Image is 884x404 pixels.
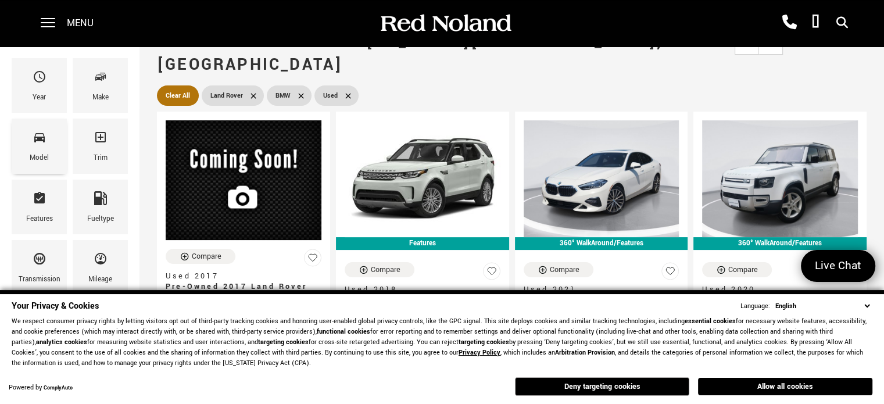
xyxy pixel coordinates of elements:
strong: targeting cookies [459,338,509,346]
span: BMW [275,88,291,103]
button: Compare Vehicle [166,249,235,264]
span: Clear All [166,88,190,103]
strong: analytics cookies [36,338,87,346]
div: ModelModel [12,119,67,173]
span: Pre-Owned 2017 Land Rover Range Rover Evoque SE Premium [166,281,313,313]
div: MileageMileage [73,240,128,295]
div: 360° WalkAround/Features [515,237,688,250]
div: Language: [740,303,770,310]
div: Model [30,152,49,165]
strong: functional cookies [317,327,370,336]
div: Powered by [9,384,73,392]
span: Used 2018 [345,284,492,295]
div: 360° WalkAround/Features [693,237,867,250]
button: Compare Vehicle [702,262,772,277]
a: Used 2020Pre-Owned 2020 Land Rover Defender 110 SE [702,284,858,316]
span: Transmission [33,249,46,273]
div: Fueltype [87,213,114,226]
div: TrimTrim [73,119,128,173]
span: Mileage [94,249,108,273]
span: Features [33,188,46,213]
span: Lowest Price [818,37,858,47]
span: Used 2021 [524,284,671,295]
img: Red Noland Auto Group [378,13,512,34]
div: Features [26,213,53,226]
span: Land Rover [210,88,243,103]
div: Features [336,237,509,250]
div: Compare [728,264,758,275]
span: Fueltype [94,188,108,213]
span: Make [94,67,108,91]
span: Year [33,67,46,91]
img: 2018 Land Rover Discovery HSE Luxury [345,120,500,237]
a: Privacy Policy [459,348,500,357]
strong: essential cookies [685,317,736,326]
button: Deny targeting cookies [515,377,689,396]
span: Trim [94,127,108,152]
a: ComplyAuto [44,384,73,392]
span: Your Privacy & Cookies [12,300,99,312]
strong: Arbitration Provision [555,348,615,357]
button: Compare Vehicle [345,262,414,277]
span: Used 2017 [166,271,313,281]
p: We respect consumer privacy rights by letting visitors opt out of third-party tracking cookies an... [12,316,872,369]
span: Used 2020 [702,284,849,295]
div: FueltypeFueltype [73,180,128,234]
strong: targeting cookies [258,338,309,346]
button: Compare Vehicle [524,262,593,277]
a: Live Chat [801,250,875,282]
span: Used [323,88,338,103]
select: Language Select [772,301,872,312]
button: Allow all cookies [698,378,872,395]
span: Model [33,127,46,152]
a: Used 2018Pre-Owned 2018 Land Rover Discovery HSE Luxury [345,284,500,316]
div: YearYear [12,58,67,113]
span: 15 Vehicles for Sale in [US_STATE][GEOGRAPHIC_DATA], [GEOGRAPHIC_DATA] [157,30,663,76]
div: Trim [94,152,108,165]
img: 2020 Land Rover Defender 110 SE [702,120,858,237]
div: Compare [371,264,400,275]
button: Save Vehicle [483,262,500,285]
button: Save Vehicle [304,249,321,271]
span: Live Chat [809,258,867,274]
div: MakeMake [73,58,128,113]
div: Year [33,91,46,104]
div: Mileage [88,273,112,286]
div: Transmission [19,273,60,286]
img: 2017 Land Rover Range Rover Evoque SE Premium [166,120,321,240]
a: Used 2017Pre-Owned 2017 Land Rover Range Rover Evoque SE Premium [166,271,321,313]
div: Compare [550,264,579,275]
img: 2021 BMW 2 Series 228i xDrive [524,120,679,237]
div: FeaturesFeatures [12,180,67,234]
button: Save Vehicle [661,262,679,285]
div: Compare [192,251,221,262]
div: TransmissionTransmission [12,240,67,295]
div: Make [92,91,109,104]
a: Used 2021Pre-Owned 2021 BMW 2 Series 228i xDrive [524,284,679,316]
span: Sort By : [794,37,818,47]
